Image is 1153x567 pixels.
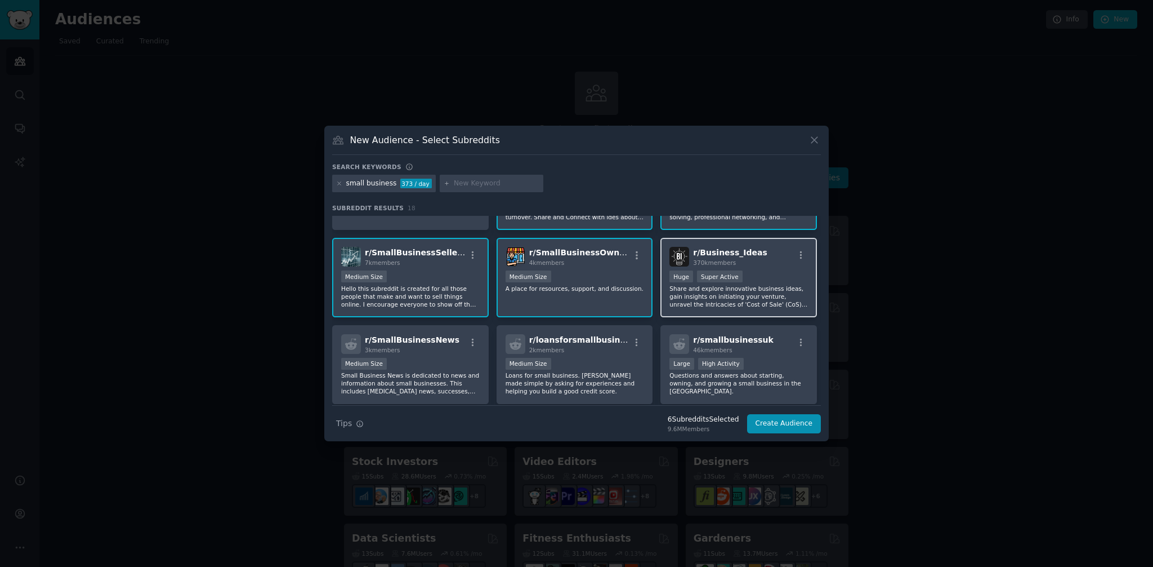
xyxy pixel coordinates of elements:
[697,271,743,282] div: Super Active
[336,418,352,429] span: Tips
[365,248,466,257] span: r/ SmallBusinessSellers
[747,414,821,433] button: Create Audience
[408,205,415,211] span: 18
[506,247,525,267] img: SmallBusinessOwners
[506,271,551,282] div: Medium Size
[365,335,459,344] span: r/ SmallBusinessNews
[341,358,387,370] div: Medium Size
[669,271,693,282] div: Huge
[669,371,808,395] p: Questions and answers about starting, owning, and growing a small business in the [GEOGRAPHIC_DATA].
[693,248,767,257] span: r/ Business_Ideas
[693,259,736,266] span: 370k members
[506,285,644,293] p: A place for resources, support, and discussion.
[332,204,404,212] span: Subreddit Results
[693,347,732,353] span: 46k members
[669,247,689,267] img: Business_Ideas
[529,248,633,257] span: r/ SmallBusinessOwners
[341,285,480,308] p: Hello this subreddit is created for all those people that make and want to sell things online. I ...
[669,285,808,308] p: Share and explore innovative business ideas, gain insights on initiating your venture, unravel th...
[341,371,480,395] p: Small Business News is dedicated to news and information about small businesses. This includes [M...
[668,425,739,433] div: 9.6M Members
[529,259,565,266] span: 4k members
[350,134,500,146] h3: New Audience - Select Subreddits
[506,371,644,395] p: Loans for small business. [PERSON_NAME] made simple by asking for experiences and helping you bui...
[506,358,551,370] div: Medium Size
[693,335,774,344] span: r/ smallbusinessuk
[346,179,397,189] div: small business
[365,347,400,353] span: 3k members
[529,347,565,353] span: 2k members
[341,271,387,282] div: Medium Size
[332,163,401,171] h3: Search keywords
[669,358,694,370] div: Large
[400,179,432,189] div: 373 / day
[341,247,361,267] img: SmallBusinessSellers
[454,179,539,189] input: New Keyword
[332,414,368,433] button: Tips
[529,335,635,344] span: r/ loansforsmallbusiness
[365,259,400,266] span: 7k members
[668,415,739,425] div: 6 Subreddit s Selected
[698,358,744,370] div: High Activity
